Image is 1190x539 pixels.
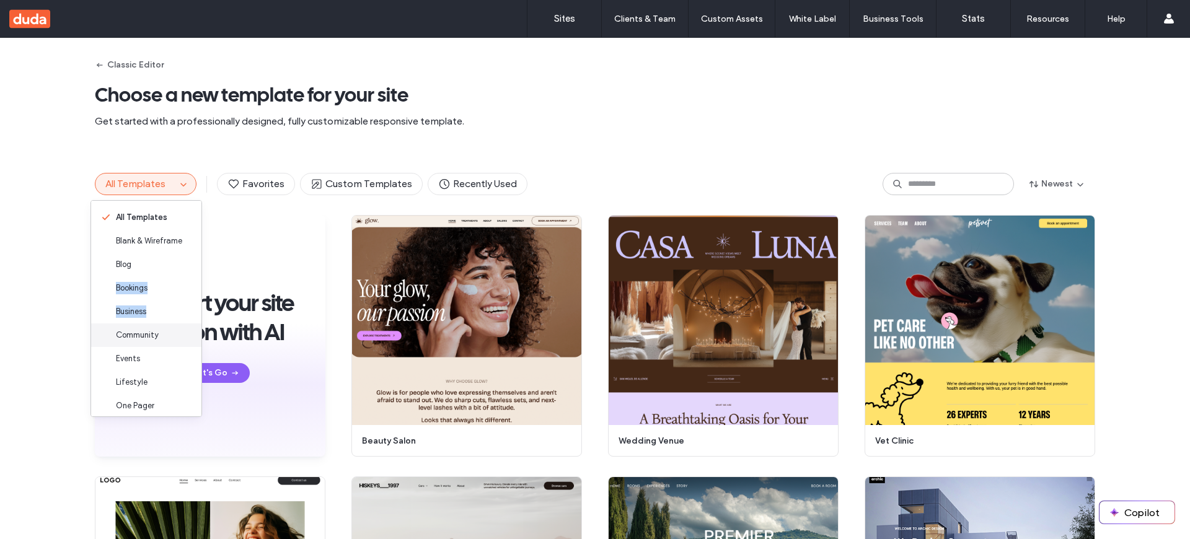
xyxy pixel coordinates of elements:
label: Resources [1026,14,1069,24]
span: Bookings [116,282,148,294]
span: Blog [116,258,131,271]
button: All Templates [95,173,176,195]
span: Custom Templates [311,177,412,191]
label: Sites [554,13,575,24]
label: Help [1107,14,1126,24]
span: All Templates [116,211,167,224]
span: Favorites [227,177,284,191]
label: Business Tools [863,14,923,24]
span: Recently Used [438,177,517,191]
span: Get started with a professionally designed, fully customizable responsive template. [95,115,1095,128]
label: Custom Assets [701,14,763,24]
span: beauty salon [362,435,564,447]
button: Let's Go [170,363,250,383]
button: Favorites [217,173,295,195]
button: Classic Editor [95,55,164,75]
span: Blank & Wireframe [116,235,182,247]
button: Copilot [1100,501,1175,524]
span: Community [116,329,159,341]
label: Stats [962,13,985,24]
span: Business [116,305,146,318]
span: One Pager [116,400,154,412]
span: Kickstart your site creation with AI [121,289,299,346]
label: Clients & Team [614,14,676,24]
label: White Label [789,14,836,24]
button: Newest [1019,174,1095,194]
span: vet clinic [875,435,1077,447]
button: Recently Used [428,173,527,195]
button: Custom Templates [300,173,423,195]
span: All Templates [105,178,165,190]
span: wedding venue [619,435,821,447]
span: Events [116,353,140,365]
span: Choose a new template for your site [95,82,1095,107]
span: Lifestyle [116,376,148,388]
